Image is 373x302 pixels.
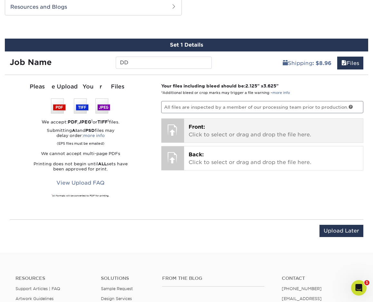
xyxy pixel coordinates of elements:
[263,83,276,88] span: 3.625
[116,57,212,69] input: Enter a job name
[161,101,363,113] p: All files are inspected by a member of our processing team prior to production.
[52,177,109,189] a: View Upload FAQ
[161,91,290,95] small: *Additional bleed or crop marks may trigger a file warning –
[108,119,109,123] sup: 1
[98,161,107,166] strong: ALL
[312,60,331,66] b: : $8.96
[79,119,91,124] strong: JPEG
[189,124,205,130] span: Front:
[68,119,77,124] strong: PDF
[10,151,152,156] p: We cannot accept multi-page PDFs
[10,194,152,197] div: All formats will be converted to PDF for printing.
[10,58,52,67] strong: Job Name
[351,280,367,296] iframe: Intercom live chat
[10,161,152,172] p: Printing does not begin until sets have been approved for print.
[341,60,347,66] span: files
[5,39,368,51] div: Set 1 Details
[57,138,104,146] small: (EPS files must be emailed)
[72,128,77,133] strong: AI
[101,296,132,301] a: Design Services
[10,119,152,125] div: We accept: , or files.
[245,83,257,88] span: 2.125
[97,119,108,124] strong: TIFF
[189,151,204,158] span: Back:
[364,280,369,285] span: 1
[283,60,288,66] span: shipping
[91,119,93,123] sup: 1
[101,286,133,291] a: Sample Request
[10,128,152,146] p: Submitting and files may delay order:
[101,276,152,281] h4: Solutions
[282,286,322,291] a: [PHONE_NUMBER]
[161,83,279,88] strong: Your files including bleed should be: " x "
[337,57,363,69] a: Files
[10,83,152,91] div: Please Upload Your Files
[189,123,358,139] p: Click to select or drag and drop the file here.
[85,128,95,133] strong: PSD
[189,151,358,166] p: Click to select or drag and drop the file here.
[279,57,336,69] a: Shipping: $8.96
[83,133,105,138] a: more info
[319,225,363,237] input: Upload Later
[162,276,264,281] h4: From the Blog
[15,276,91,281] h4: Resources
[51,98,110,114] img: We accept: PSD, TIFF, or JPEG (JPG)
[272,91,290,95] a: more info
[282,276,358,281] a: Contact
